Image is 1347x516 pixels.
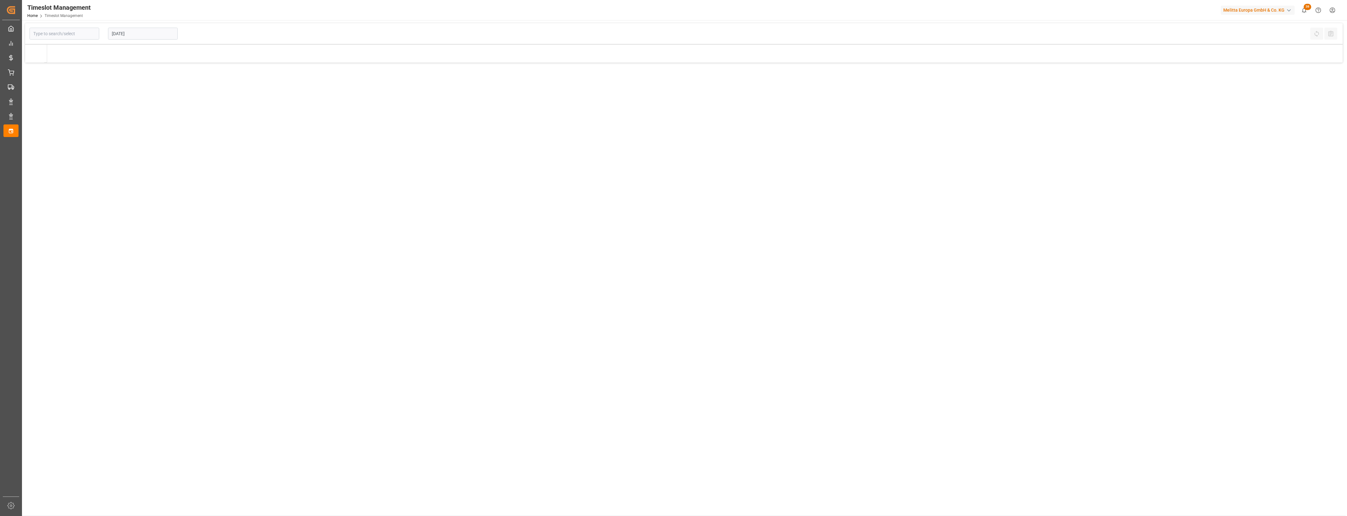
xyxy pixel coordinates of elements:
a: Home [27,14,38,18]
div: Timeslot Management [27,3,91,12]
div: Melitta Europa GmbH & Co. KG [1221,6,1295,15]
input: DD-MM-YYYY [108,28,178,40]
input: Type to search/select [30,28,99,40]
span: 38 [1304,4,1311,10]
button: show 38 new notifications [1297,3,1311,17]
button: Melitta Europa GmbH & Co. KG [1221,4,1297,16]
button: Help Center [1311,3,1325,17]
